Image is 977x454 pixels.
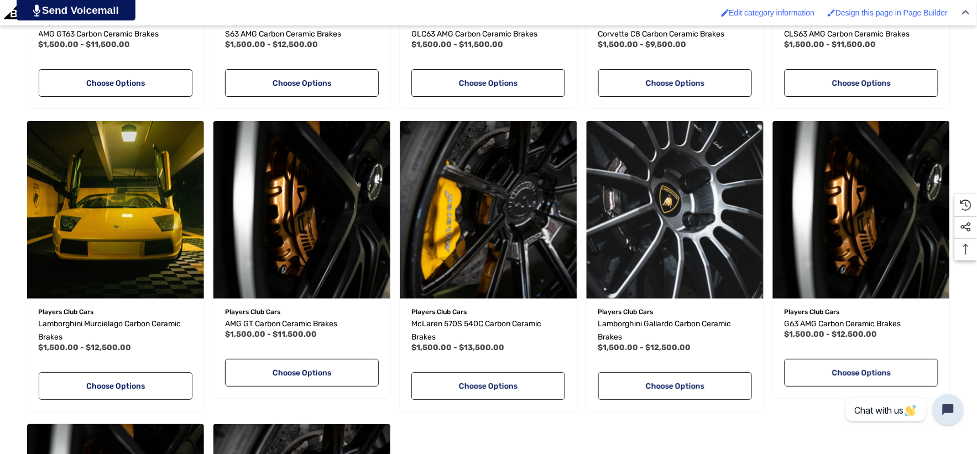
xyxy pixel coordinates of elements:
a: Lamborghini Gallardo Carbon Ceramic Brakes,Price range from $1,500.00 to $12,500.00 [598,317,752,344]
img: G63 AMG Carbon Ceramic Brakes [773,121,950,298]
svg: Recently Viewed [960,200,971,211]
a: Corvette C8 Carbon Ceramic Brakes,Price range from $1,500.00 to $9,500.00 [598,28,752,41]
span: CLS63 AMG Carbon Ceramic Brakes [785,29,910,39]
a: Choose Options [411,69,565,97]
a: AMG GT Carbon Ceramic Brakes,Price range from $1,500.00 to $11,500.00 [225,317,379,331]
img: Enabled brush for category edit [722,9,729,17]
span: $1,500.00 - $11,500.00 [785,40,876,49]
a: G63 AMG Carbon Ceramic Brakes,Price range from $1,500.00 to $12,500.00 [773,121,950,298]
a: Enabled brush for page builder edit. Design this page in Page Builder [822,3,953,23]
a: Choose Options [411,372,565,400]
span: GLC63 AMG Carbon Ceramic Brakes [411,29,537,39]
img: Enabled brush for page builder edit. [828,9,835,17]
a: CLS63 AMG Carbon Ceramic Brakes,Price range from $1,500.00 to $11,500.00 [785,28,938,41]
p: Players Club Cars [411,305,565,319]
img: Close Admin Bar [962,10,970,15]
a: Choose Options [225,359,379,387]
span: $1,500.00 - $11,500.00 [225,330,317,339]
a: Choose Options [785,69,938,97]
span: S63 AMG Carbon Ceramic Brakes [225,29,341,39]
span: $1,500.00 - $12,500.00 [225,40,318,49]
img: Lamborghini Murcielago Carbon Ceramic Brakes [27,121,204,298]
a: AMG GT63 Carbon Ceramic Brakes,Price range from $1,500.00 to $11,500.00 [39,28,192,41]
span: $1,500.00 - $11,500.00 [39,40,130,49]
span: McLaren 570S 540C Carbon Ceramic Brakes [411,319,541,342]
a: Choose Options [598,372,752,400]
span: AMG GT63 Carbon Ceramic Brakes [39,29,159,39]
span: Design this page in Page Builder [835,8,948,17]
a: Enabled brush for category edit Edit category information [716,3,821,23]
a: McLaren 570S 540C Carbon Ceramic Brakes,Price range from $1,500.00 to $13,500.00 [411,317,565,344]
svg: Social Media [960,222,971,233]
span: $1,500.00 - $12,500.00 [785,330,877,339]
span: Lamborghini Murcielago Carbon Ceramic Brakes [39,319,181,342]
p: Players Club Cars [39,305,192,319]
span: $1,500.00 - $12,500.00 [39,343,132,352]
img: PjwhLS0gR2VuZXJhdG9yOiBHcmF2aXQuaW8gLS0+PHN2ZyB4bWxucz0iaHR0cDovL3d3dy53My5vcmcvMjAwMC9zdmciIHhtb... [33,4,40,17]
a: G63 AMG Carbon Ceramic Brakes,Price range from $1,500.00 to $12,500.00 [785,317,938,331]
a: AMG GT Carbon Ceramic Brakes,Price range from $1,500.00 to $11,500.00 [213,121,390,298]
a: Choose Options [39,69,192,97]
p: Players Club Cars [785,305,938,319]
svg: Top [955,244,977,255]
span: $1,500.00 - $12,500.00 [598,343,691,352]
span: G63 AMG Carbon Ceramic Brakes [785,319,901,328]
a: Lamborghini Murcielago Carbon Ceramic Brakes,Price range from $1,500.00 to $12,500.00 [27,121,204,298]
p: Players Club Cars [598,305,752,319]
a: Choose Options [225,69,379,97]
a: Choose Options [598,69,752,97]
p: Players Club Cars [225,305,379,319]
span: $1,500.00 - $13,500.00 [411,343,504,352]
a: Choose Options [39,372,192,400]
span: Lamborghini Gallardo Carbon Ceramic Brakes [598,319,732,342]
img: AMG GT Carbon Ceramic Brakes [213,121,390,298]
a: Choose Options [785,359,938,387]
img: Lamborghini Gallardo Carbon Ceramic Brakes [587,121,764,298]
a: S63 AMG Carbon Ceramic Brakes,Price range from $1,500.00 to $12,500.00 [225,28,379,41]
span: AMG GT Carbon Ceramic Brakes [225,319,337,328]
img: McLaren 570S Carbon Ceramic Brakes [400,121,577,298]
a: Lamborghini Murcielago Carbon Ceramic Brakes,Price range from $1,500.00 to $12,500.00 [39,317,192,344]
span: Edit category information [729,8,815,17]
span: $1,500.00 - $11,500.00 [411,40,503,49]
span: Corvette C8 Carbon Ceramic Brakes [598,29,725,39]
a: GLC63 AMG Carbon Ceramic Brakes,Price range from $1,500.00 to $11,500.00 [411,28,565,41]
a: McLaren 570S 540C Carbon Ceramic Brakes,Price range from $1,500.00 to $13,500.00 [400,121,577,298]
span: $1,500.00 - $9,500.00 [598,40,687,49]
a: Lamborghini Gallardo Carbon Ceramic Brakes,Price range from $1,500.00 to $12,500.00 [587,121,764,298]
